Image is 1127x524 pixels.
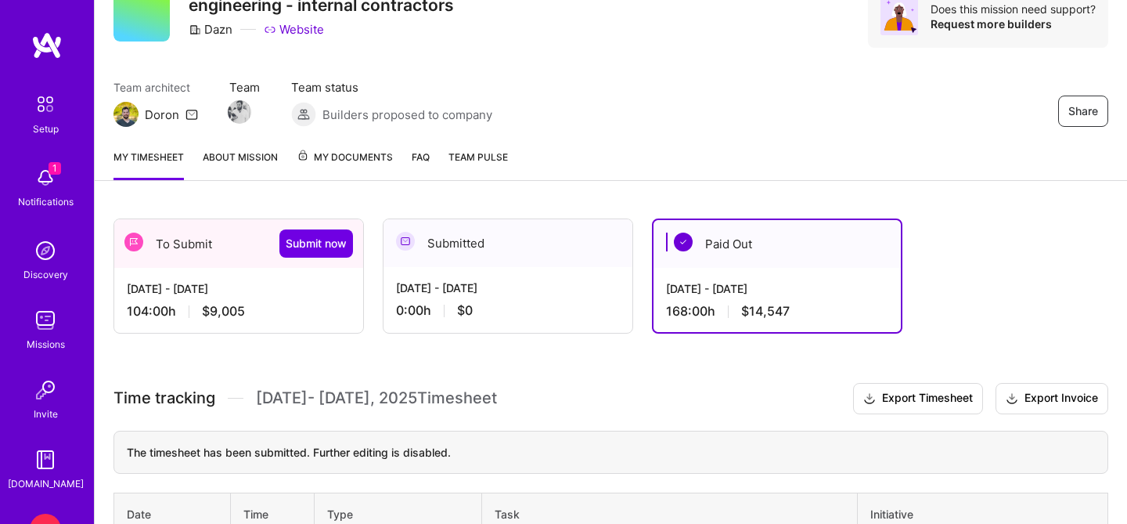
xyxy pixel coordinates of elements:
div: Invite [34,406,58,422]
button: Export Timesheet [853,383,983,414]
img: Team Member Avatar [228,100,251,124]
img: bell [30,162,61,193]
a: About Mission [203,149,278,180]
i: icon Mail [185,108,198,121]
span: Submit now [286,236,347,251]
span: Team Pulse [448,151,508,163]
img: Submitted [396,232,415,251]
div: The timesheet has been submitted. Further editing is disabled. [113,431,1108,474]
div: Setup [33,121,59,137]
div: 104:00 h [127,303,351,320]
div: Does this mission need support? [931,2,1096,16]
i: icon Download [863,391,876,407]
span: 1 [49,162,61,175]
a: My timesheet [113,149,184,180]
span: Time tracking [113,388,215,408]
div: Doron [145,107,179,123]
img: setup [29,88,62,121]
img: Team Architect [113,102,139,127]
div: Submitted [383,219,632,267]
a: Team Pulse [448,149,508,180]
div: Paid Out [654,220,901,268]
a: FAQ [412,149,430,180]
span: Team architect [113,79,198,96]
img: Invite [30,374,61,406]
img: guide book [30,444,61,475]
div: Request more builders [931,16,1096,31]
img: Paid Out [674,233,693,251]
span: $14,547 [741,303,790,320]
div: 168:00 h [666,303,888,320]
button: Submit now [279,229,353,258]
div: Missions [27,336,65,352]
img: To Submit [124,233,143,251]
span: Team [229,79,260,96]
i: icon CompanyGray [189,23,201,36]
span: $9,005 [202,303,245,320]
button: Share [1058,96,1108,127]
a: Team Member Avatar [229,99,250,125]
a: Website [264,21,324,38]
span: [DATE] - [DATE] , 2025 Timesheet [256,388,497,408]
div: [DATE] - [DATE] [396,280,620,296]
img: Builders proposed to company [291,102,316,127]
i: icon Download [1006,391,1018,407]
span: Team status [291,79,492,96]
div: Dazn [189,21,232,38]
button: Export Invoice [996,383,1108,414]
div: [DATE] - [DATE] [127,280,351,297]
div: To Submit [114,219,363,268]
div: [DATE] - [DATE] [666,280,888,297]
div: [DOMAIN_NAME] [8,475,84,492]
div: 0:00 h [396,302,620,319]
div: Discovery [23,266,68,283]
span: My Documents [297,149,393,166]
div: Notifications [18,193,74,210]
img: teamwork [30,305,61,336]
span: Share [1068,103,1098,119]
span: Builders proposed to company [322,107,492,123]
a: My Documents [297,149,393,180]
img: logo [31,31,63,60]
img: discovery [30,235,61,266]
span: $0 [457,302,473,319]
